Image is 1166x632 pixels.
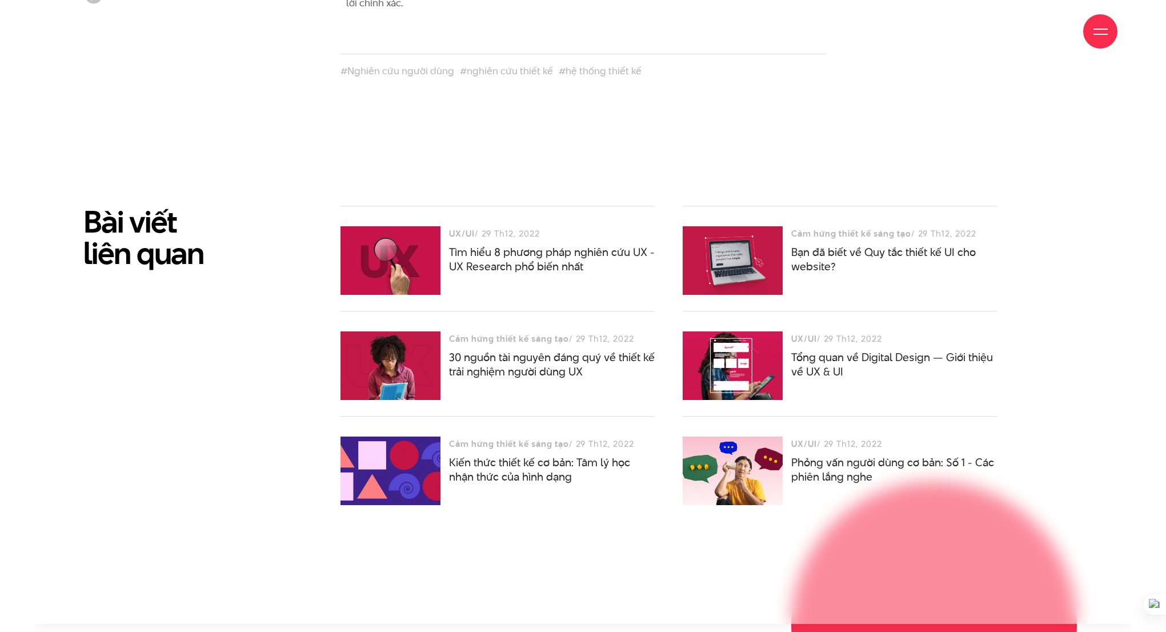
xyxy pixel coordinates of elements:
[83,206,312,269] h2: Bài viết liên quan
[791,437,997,451] div: / 29 Th12, 2022
[449,226,475,241] h3: UX/UI
[449,226,655,241] div: / 29 Th12, 2022
[449,455,630,485] a: Kiến thức thiết kế cơ bản: Tâm lý học nhận thức của hình dạng
[460,64,553,78] a: #nghiên cứu thiết kế
[791,331,997,346] div: / 29 Th12, 2022
[791,437,817,451] h3: UX/UI
[791,455,994,485] a: Phỏng vấn người dùng cơ bản: Số 1 - Các phiên lắng nghe
[449,437,655,451] div: / 29 Th12, 2022
[559,64,642,78] a: #hệ thống thiết kế
[449,245,655,274] a: Tìm hiểu 8 phương pháp nghiên cứu UX - UX Research phổ biến nhất
[449,437,569,451] h3: Cảm hứng thiết kế sáng tạo
[791,350,993,379] a: Tổng quan về Digital Design — Giới thiệu về UX & UI
[449,331,569,346] h3: Cảm hứng thiết kế sáng tạo
[449,331,655,346] div: / 29 Th12, 2022
[791,226,997,241] div: / 29 Th12, 2022
[340,64,454,78] a: #Nghiên cứu người dùng
[791,226,911,241] h3: Cảm hứng thiết kế sáng tạo
[791,245,976,274] a: Bạn đã biết về Quy tắc thiết kế UI cho website?
[791,331,817,346] h3: UX/UI
[449,350,655,379] a: 30 nguồn tài nguyên đáng quý về thiết kế trải nghiệm người dùng UX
